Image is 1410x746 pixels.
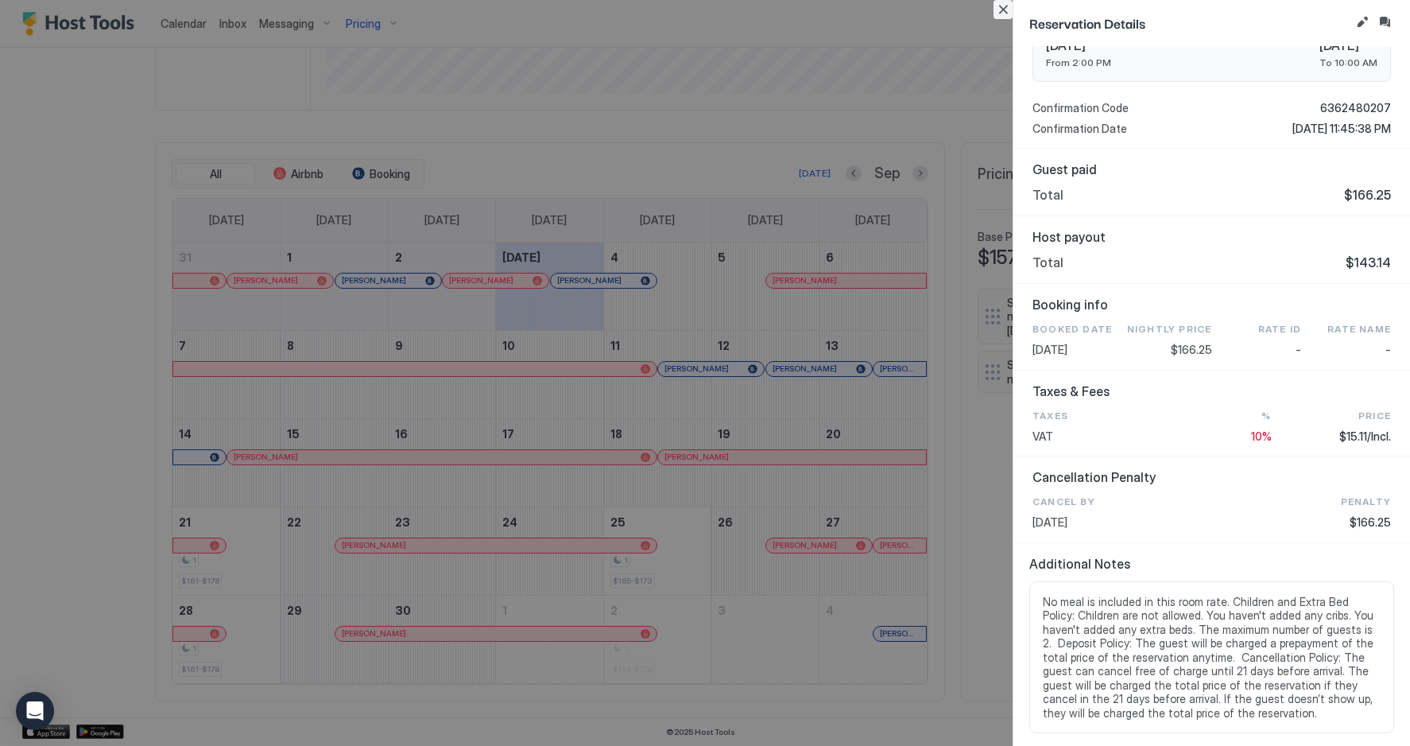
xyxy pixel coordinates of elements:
[1258,322,1301,336] span: Rate ID
[1296,343,1301,357] span: -
[1375,13,1394,32] button: Inbox
[1032,122,1127,136] span: Confirmation Date
[1319,56,1377,68] span: To 10:00 AM
[1032,495,1212,509] span: CANCEL BY
[1032,383,1391,399] span: Taxes & Fees
[1127,322,1212,336] span: Nightly Price
[1029,13,1350,33] span: Reservation Details
[1032,229,1391,245] span: Host payout
[1046,56,1111,68] span: From 2:00 PM
[1346,254,1391,270] span: $143.14
[16,692,54,730] div: Open Intercom Messenger
[1032,429,1152,444] span: VAT
[1032,343,1122,357] span: [DATE]
[1032,101,1129,115] span: Confirmation Code
[1320,101,1391,115] span: 6362480207
[1341,495,1391,509] span: Penalty
[1350,515,1391,530] span: $166.25
[1327,322,1391,336] span: Rate Name
[1032,297,1391,313] span: Booking info
[1032,322,1122,336] span: Booked Date
[1043,595,1381,721] span: No meal is included in this room rate. Children and Extra Bed Policy: Children are not allowed. Y...
[1032,161,1391,177] span: Guest paid
[1171,343,1212,357] span: $166.25
[1292,122,1391,136] span: [DATE] 11:45:38 PM
[1251,429,1272,444] span: 10%
[1344,187,1391,203] span: $166.25
[1032,469,1391,485] span: Cancellation Penalty
[1032,409,1152,423] span: Taxes
[1032,187,1063,203] span: Total
[1339,429,1391,444] span: $15.11/Incl.
[1353,13,1372,32] button: Edit reservation
[1029,556,1394,572] span: Additional Notes
[1032,515,1212,530] span: [DATE]
[1261,409,1271,423] span: %
[1358,409,1391,423] span: Price
[1032,254,1063,270] span: Total
[1385,343,1391,357] span: -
